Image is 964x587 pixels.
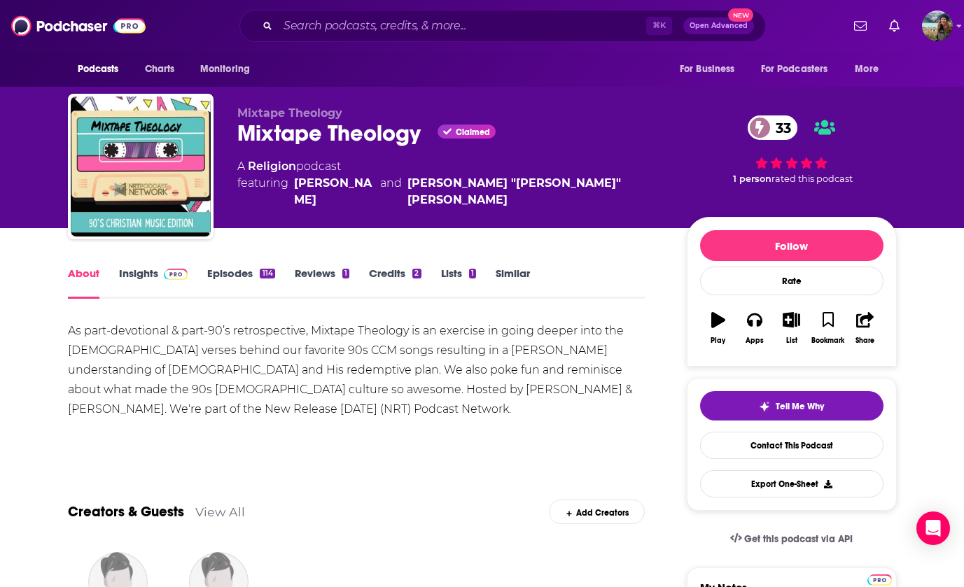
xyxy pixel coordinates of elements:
[748,115,798,140] a: 33
[810,303,846,353] button: Bookmark
[136,56,183,83] a: Charts
[190,56,268,83] button: open menu
[922,10,953,41] img: User Profile
[549,500,645,524] div: Add Creators
[407,175,664,208] a: Dr. William "Ashley" Mofield
[761,59,828,79] span: For Podcasters
[68,56,137,83] button: open menu
[295,267,349,299] a: Reviews1
[496,267,530,299] a: Similar
[811,337,844,345] div: Bookmark
[68,267,99,299] a: About
[237,106,342,120] span: Mixtape Theology
[239,10,766,42] div: Search podcasts, credits, & more...
[776,401,824,412] span: Tell Me Why
[646,17,672,35] span: ⌘ K
[867,572,892,586] a: Pro website
[380,175,402,208] span: and
[711,337,725,345] div: Play
[773,303,809,353] button: List
[922,10,953,41] span: Logged in as lorimahon
[746,337,764,345] div: Apps
[762,115,798,140] span: 33
[759,401,770,412] img: tell me why sparkle
[690,22,748,29] span: Open Advanced
[237,175,664,208] span: featuring
[786,337,797,345] div: List
[867,574,892,586] img: Podchaser Pro
[369,267,421,299] a: Credits2
[700,470,883,497] button: Export One-Sheet
[771,174,853,184] span: rated this podcast
[164,269,188,280] img: Podchaser Pro
[700,391,883,420] button: tell me why sparkleTell Me Why
[855,59,879,79] span: More
[700,303,736,353] button: Play
[719,522,865,556] a: Get this podcast via API
[683,17,754,34] button: Open AdvancedNew
[700,230,883,261] button: Follow
[200,59,250,79] span: Monitoring
[412,269,421,278] div: 2
[342,269,349,278] div: 1
[248,160,296,173] a: Religion
[294,175,375,208] a: Rachel Cash
[469,269,476,278] div: 1
[883,14,905,38] a: Show notifications dropdown
[744,533,853,545] span: Get this podcast via API
[237,158,664,208] div: A podcast
[195,504,245,519] a: View All
[260,269,274,278] div: 114
[916,511,950,545] div: Open Intercom Messenger
[736,303,773,353] button: Apps
[78,59,119,79] span: Podcasts
[278,15,646,37] input: Search podcasts, credits, & more...
[848,14,872,38] a: Show notifications dropdown
[71,97,211,236] img: Mixtape Theology
[728,8,753,22] span: New
[855,337,874,345] div: Share
[687,106,897,193] div: 33 1 personrated this podcast
[670,56,753,83] button: open menu
[733,174,771,184] span: 1 person
[119,267,188,299] a: InsightsPodchaser Pro
[922,10,953,41] button: Show profile menu
[680,59,735,79] span: For Business
[700,432,883,459] a: Contact This Podcast
[207,267,274,299] a: Episodes114
[845,56,896,83] button: open menu
[68,503,184,521] a: Creators & Guests
[11,13,146,39] img: Podchaser - Follow, Share and Rate Podcasts
[700,267,883,295] div: Rate
[846,303,883,353] button: Share
[145,59,175,79] span: Charts
[456,129,490,136] span: Claimed
[441,267,476,299] a: Lists1
[752,56,848,83] button: open menu
[68,321,645,419] div: As part-devotional & part-90’s retrospective, Mixtape Theology is an exercise in going deeper int...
